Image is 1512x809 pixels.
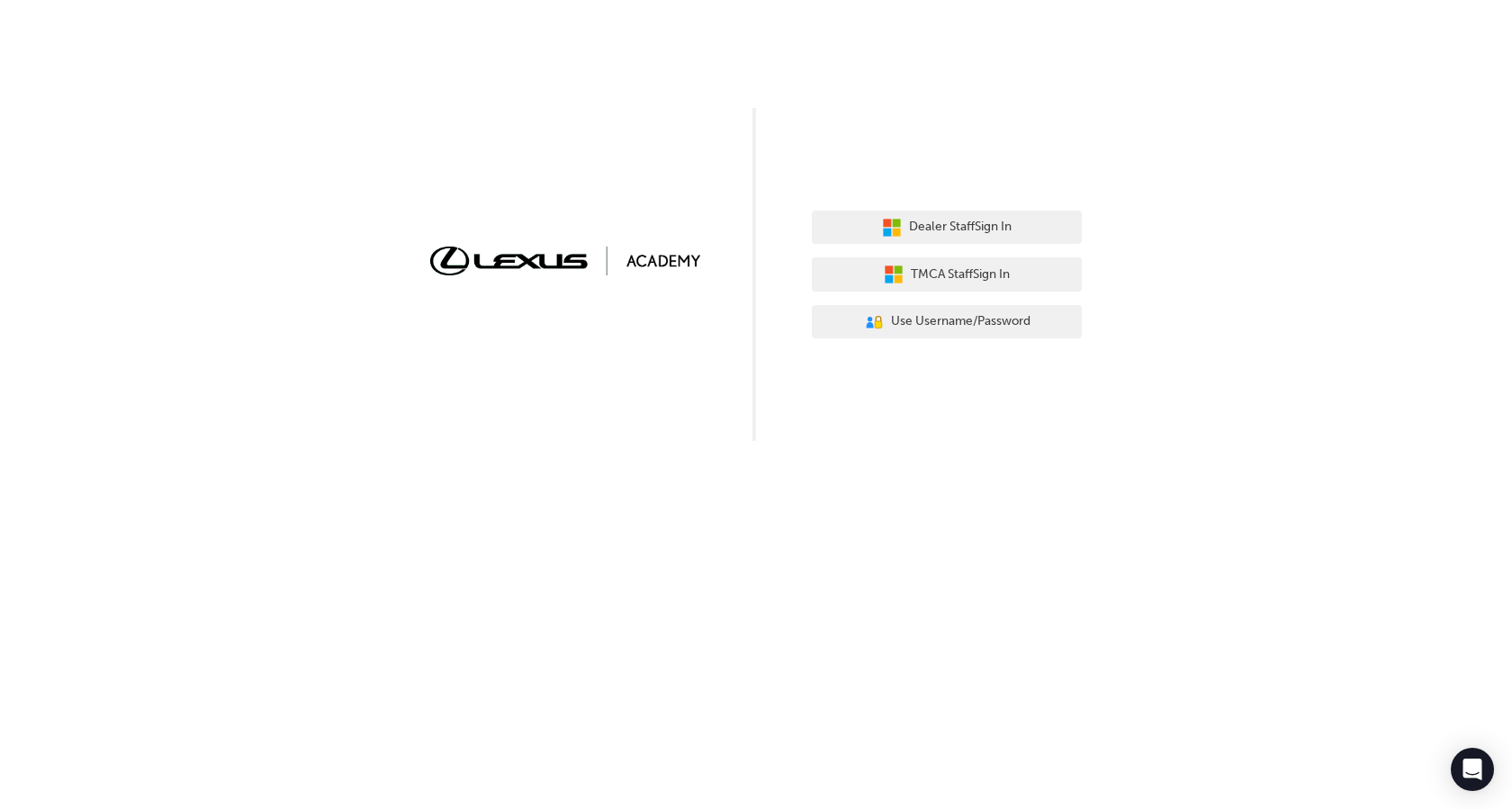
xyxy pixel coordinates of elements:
span: Dealer Staff Sign In [909,217,1012,238]
button: TMCA StaffSign In [812,257,1082,292]
span: TMCA Staff Sign In [911,265,1010,285]
div: Open Intercom Messenger [1451,748,1494,791]
button: Use Username/Password [812,305,1082,339]
span: Use Username/Password [891,311,1030,332]
button: Dealer StaffSign In [812,211,1082,245]
img: Trak [430,247,700,274]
